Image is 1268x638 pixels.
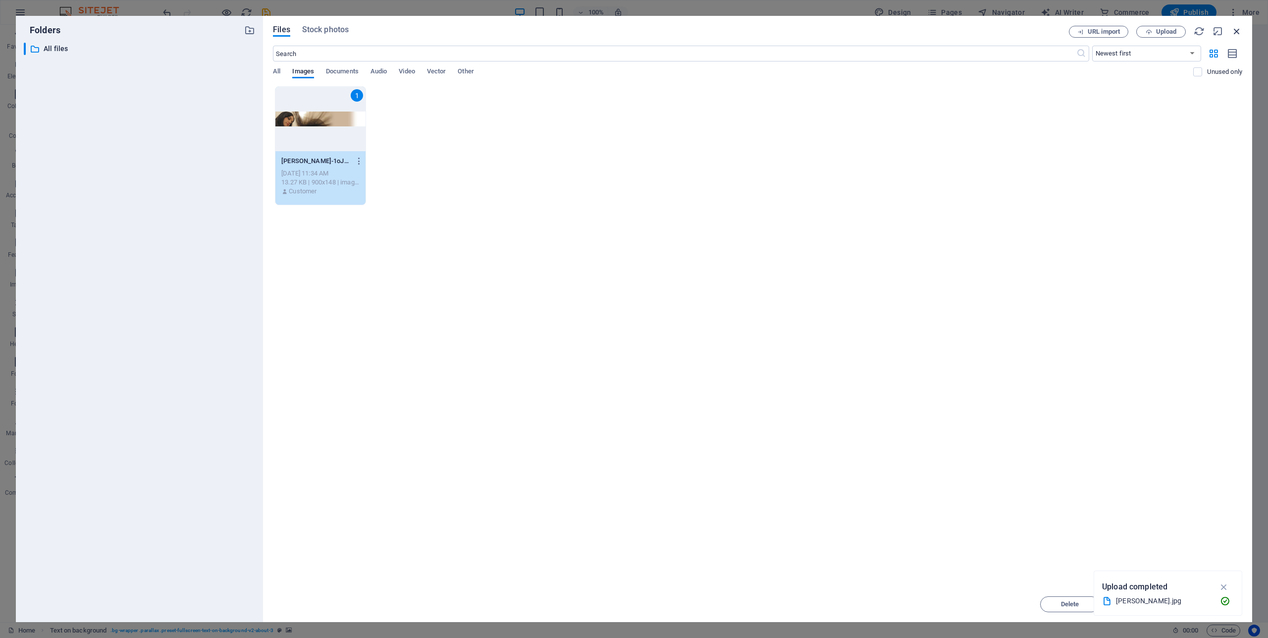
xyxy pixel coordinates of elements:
span: All [273,65,280,79]
span: Upload [1156,29,1176,35]
div: [PERSON_NAME].jpg [1116,595,1212,607]
span: Audio [370,65,387,79]
div: 1 [351,89,363,102]
span: Files [273,24,290,36]
input: Search [273,46,1076,61]
i: Create new folder [244,25,255,36]
span: Vector [427,65,446,79]
i: Reload [1194,26,1205,37]
span: Delete [1061,601,1079,607]
button: 1 [23,269,35,271]
button: Delete [1040,596,1100,612]
div: 13.27 KB | 900x148 | image/jpeg [281,178,360,187]
button: URL import [1069,26,1128,38]
p: Folders [24,24,60,37]
div: ​ [24,43,26,55]
button: 2 [23,281,35,283]
p: Displays only files that are not in use on the website. Files added during this session can still... [1207,67,1242,76]
span: Stock photos [302,24,349,36]
p: All files [44,43,237,55]
button: Upload [1136,26,1186,38]
p: rachel-1oJgyyR5mB9WXDWZzJtE4A.jpg [281,157,351,166]
span: Other [458,65,474,79]
div: [DATE] 11:34 AM [281,169,360,178]
span: URL import [1088,29,1120,35]
p: Customer [289,187,317,196]
span: Documents [326,65,359,79]
i: Minimize [1213,26,1223,37]
span: Video [399,65,415,79]
p: Upload completed [1102,580,1167,593]
span: Images [292,65,314,79]
button: 3 [23,292,35,295]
